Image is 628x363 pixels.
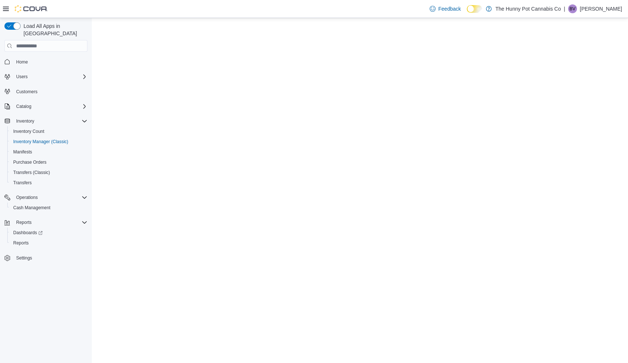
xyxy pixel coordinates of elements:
[564,4,565,13] p: |
[16,104,31,109] span: Catalog
[1,56,90,67] button: Home
[13,180,32,186] span: Transfers
[16,89,37,95] span: Customers
[10,203,53,212] a: Cash Management
[16,59,28,65] span: Home
[15,5,48,12] img: Cova
[13,102,87,111] span: Catalog
[1,101,90,112] button: Catalog
[10,168,87,177] span: Transfers (Classic)
[495,4,561,13] p: The Hunny Pot Cannabis Co
[7,167,90,178] button: Transfers (Classic)
[16,195,38,200] span: Operations
[1,192,90,203] button: Operations
[10,178,35,187] a: Transfers
[13,117,87,126] span: Inventory
[13,87,40,96] a: Customers
[580,4,622,13] p: [PERSON_NAME]
[7,137,90,147] button: Inventory Manager (Classic)
[1,86,90,97] button: Customers
[7,178,90,188] button: Transfers
[10,203,87,212] span: Cash Management
[7,126,90,137] button: Inventory Count
[7,203,90,213] button: Cash Management
[13,218,87,227] span: Reports
[13,254,35,262] a: Settings
[13,72,87,81] span: Users
[13,230,43,236] span: Dashboards
[1,253,90,263] button: Settings
[7,147,90,157] button: Manifests
[10,127,87,136] span: Inventory Count
[21,22,87,37] span: Load All Apps in [GEOGRAPHIC_DATA]
[570,4,575,13] span: BV
[10,239,87,247] span: Reports
[10,239,32,247] a: Reports
[13,128,44,134] span: Inventory Count
[1,72,90,82] button: Users
[467,5,482,13] input: Dark Mode
[13,159,47,165] span: Purchase Orders
[13,72,30,81] button: Users
[10,127,47,136] a: Inventory Count
[16,255,32,261] span: Settings
[13,149,32,155] span: Manifests
[10,148,35,156] a: Manifests
[13,117,37,126] button: Inventory
[13,87,87,96] span: Customers
[7,228,90,238] a: Dashboards
[13,240,29,246] span: Reports
[13,205,50,211] span: Cash Management
[13,170,50,175] span: Transfers (Classic)
[13,58,31,66] a: Home
[1,116,90,126] button: Inventory
[10,178,87,187] span: Transfers
[1,217,90,228] button: Reports
[13,193,41,202] button: Operations
[427,1,464,16] a: Feedback
[16,74,28,80] span: Users
[10,158,50,167] a: Purchase Orders
[10,228,87,237] span: Dashboards
[13,102,34,111] button: Catalog
[7,157,90,167] button: Purchase Orders
[13,193,87,202] span: Operations
[568,4,577,13] div: Billy Van Dam
[13,57,87,66] span: Home
[13,218,35,227] button: Reports
[10,158,87,167] span: Purchase Orders
[438,5,461,12] span: Feedback
[13,253,87,262] span: Settings
[10,228,46,237] a: Dashboards
[10,148,87,156] span: Manifests
[16,219,32,225] span: Reports
[10,137,71,146] a: Inventory Manager (Classic)
[10,137,87,146] span: Inventory Manager (Classic)
[16,118,34,124] span: Inventory
[10,168,53,177] a: Transfers (Classic)
[7,238,90,248] button: Reports
[13,139,68,145] span: Inventory Manager (Classic)
[4,53,87,282] nav: Complex example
